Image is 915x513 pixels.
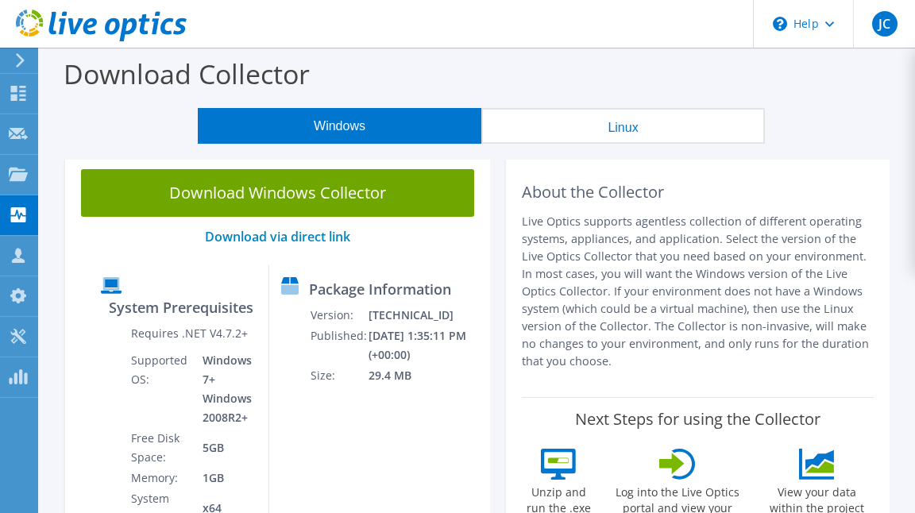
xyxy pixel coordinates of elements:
td: 5GB [191,428,257,468]
label: System Prerequisites [109,299,253,315]
td: [DATE] 1:35:11 PM (+00:00) [368,326,483,365]
button: Linux [481,108,765,144]
a: Download Windows Collector [81,169,474,217]
td: Supported OS: [130,350,191,428]
h2: About the Collector [522,183,874,202]
td: Free Disk Space: [130,428,191,468]
td: 29.4 MB [368,365,483,386]
a: Download via direct link [205,228,350,245]
td: Windows 7+ Windows 2008R2+ [191,350,257,428]
label: Download Collector [64,56,310,92]
span: JC [872,11,898,37]
label: Package Information [309,281,451,297]
label: Next Steps for using the Collector [575,410,820,429]
button: Windows [198,108,481,144]
svg: \n [773,17,787,31]
td: Version: [310,305,368,326]
td: Published: [310,326,368,365]
label: Requires .NET V4.7.2+ [131,326,248,341]
td: 1GB [191,468,257,488]
td: Size: [310,365,368,386]
td: Memory: [130,468,191,488]
p: Live Optics supports agentless collection of different operating systems, appliances, and applica... [522,213,874,370]
td: [TECHNICAL_ID] [368,305,483,326]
